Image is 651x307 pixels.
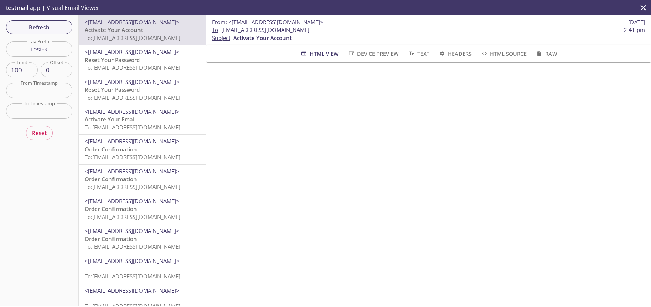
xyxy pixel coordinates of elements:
[300,49,338,58] span: HTML View
[85,138,179,145] span: <[EMAIL_ADDRESS][DOMAIN_NAME]>
[85,64,181,71] span: To: [EMAIL_ADDRESS][DOMAIN_NAME]
[79,75,206,105] div: <[EMAIL_ADDRESS][DOMAIN_NAME]>Reset Your PasswordTo:[EMAIL_ADDRESS][DOMAIN_NAME]
[85,243,181,250] span: To: [EMAIL_ADDRESS][DOMAIN_NAME]
[85,257,179,264] span: <[EMAIL_ADDRESS][DOMAIN_NAME]>
[85,18,179,26] span: <[EMAIL_ADDRESS][DOMAIN_NAME]>
[408,49,429,58] span: Text
[85,86,140,93] span: Reset Your Password
[6,20,72,34] button: Refresh
[212,18,323,26] span: :
[79,45,206,74] div: <[EMAIL_ADDRESS][DOMAIN_NAME]>Reset Your PasswordTo:[EMAIL_ADDRESS][DOMAIN_NAME]
[79,15,206,45] div: <[EMAIL_ADDRESS][DOMAIN_NAME]>Activate Your AccountTo:[EMAIL_ADDRESS][DOMAIN_NAME]
[85,183,181,190] span: To: [EMAIL_ADDRESS][DOMAIN_NAME]
[624,26,645,34] span: 2:41 pm
[85,175,137,183] span: Order Confirmation
[212,26,309,34] span: : [EMAIL_ADDRESS][DOMAIN_NAME]
[212,34,230,41] span: Subject
[347,49,399,58] span: Device Preview
[85,108,179,115] span: <[EMAIL_ADDRESS][DOMAIN_NAME]>
[79,105,206,134] div: <[EMAIL_ADDRESS][DOMAIN_NAME]>Activate Your EmailTo:[EMAIL_ADDRESS][DOMAIN_NAME]
[79,224,206,253] div: <[EMAIL_ADDRESS][DOMAIN_NAME]>Order ConfirmationTo:[EMAIL_ADDRESS][DOMAIN_NAME]
[212,18,226,26] span: From
[438,49,472,58] span: Headers
[212,26,218,33] span: To
[85,273,181,280] span: To: [EMAIL_ADDRESS][DOMAIN_NAME]
[26,126,53,140] button: Reset
[85,153,181,161] span: To: [EMAIL_ADDRESS][DOMAIN_NAME]
[85,168,179,175] span: <[EMAIL_ADDRESS][DOMAIN_NAME]>
[12,22,67,32] span: Refresh
[628,18,645,26] span: [DATE]
[85,197,179,205] span: <[EMAIL_ADDRESS][DOMAIN_NAME]>
[85,124,181,131] span: To: [EMAIL_ADDRESS][DOMAIN_NAME]
[480,49,527,58] span: HTML Source
[79,254,206,284] div: <[EMAIL_ADDRESS][DOMAIN_NAME]>To:[EMAIL_ADDRESS][DOMAIN_NAME]
[535,49,557,58] span: Raw
[228,18,323,26] span: <[EMAIL_ADDRESS][DOMAIN_NAME]>
[212,26,645,42] p: :
[85,235,137,242] span: Order Confirmation
[85,78,179,85] span: <[EMAIL_ADDRESS][DOMAIN_NAME]>
[85,205,137,212] span: Order Confirmation
[85,26,143,33] span: Activate Your Account
[6,4,28,12] span: testmail
[85,34,181,41] span: To: [EMAIL_ADDRESS][DOMAIN_NAME]
[85,146,137,153] span: Order Confirmation
[85,287,179,294] span: <[EMAIL_ADDRESS][DOMAIN_NAME]>
[79,165,206,194] div: <[EMAIL_ADDRESS][DOMAIN_NAME]>Order ConfirmationTo:[EMAIL_ADDRESS][DOMAIN_NAME]
[32,128,47,138] span: Reset
[85,227,179,234] span: <[EMAIL_ADDRESS][DOMAIN_NAME]>
[79,194,206,224] div: <[EMAIL_ADDRESS][DOMAIN_NAME]>Order ConfirmationTo:[EMAIL_ADDRESS][DOMAIN_NAME]
[85,213,181,220] span: To: [EMAIL_ADDRESS][DOMAIN_NAME]
[85,116,136,123] span: Activate Your Email
[85,94,181,101] span: To: [EMAIL_ADDRESS][DOMAIN_NAME]
[233,34,292,41] span: Activate Your Account
[79,135,206,164] div: <[EMAIL_ADDRESS][DOMAIN_NAME]>Order ConfirmationTo:[EMAIL_ADDRESS][DOMAIN_NAME]
[85,48,179,55] span: <[EMAIL_ADDRESS][DOMAIN_NAME]>
[85,56,140,63] span: Reset Your Password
